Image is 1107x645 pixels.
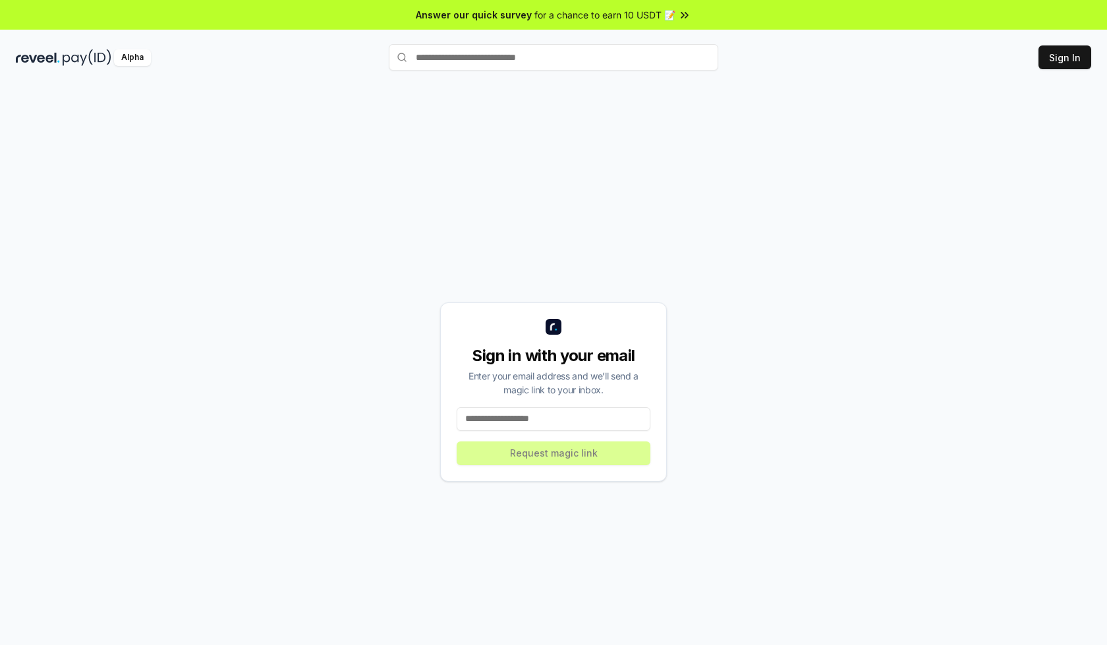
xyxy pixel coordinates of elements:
[457,369,650,397] div: Enter your email address and we’ll send a magic link to your inbox.
[63,49,111,66] img: pay_id
[457,345,650,366] div: Sign in with your email
[114,49,151,66] div: Alpha
[16,49,60,66] img: reveel_dark
[416,8,532,22] span: Answer our quick survey
[534,8,675,22] span: for a chance to earn 10 USDT 📝
[546,319,561,335] img: logo_small
[1038,45,1091,69] button: Sign In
